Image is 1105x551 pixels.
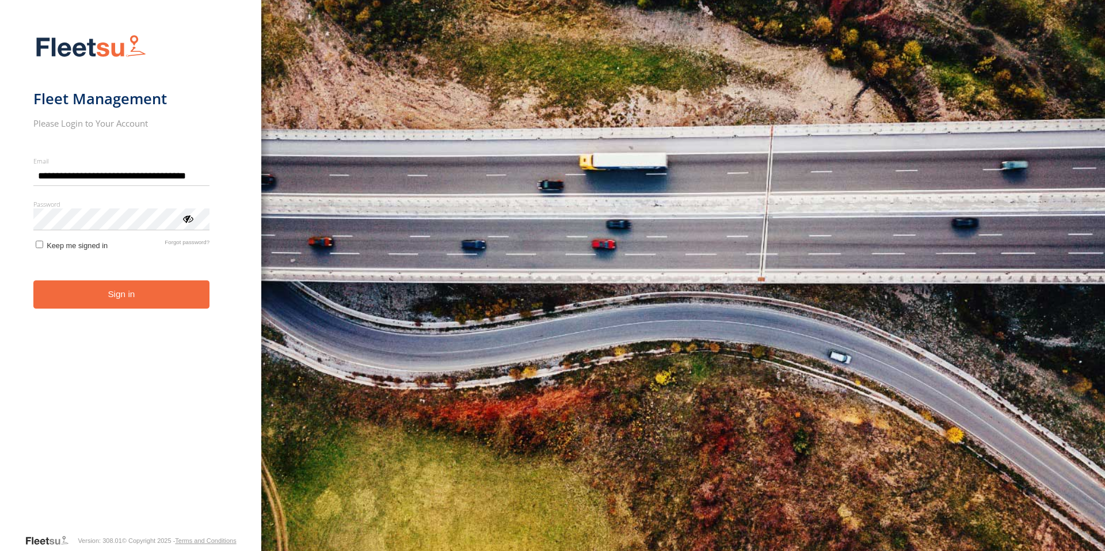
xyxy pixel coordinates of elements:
[47,241,108,250] span: Keep me signed in
[33,32,148,62] img: Fleetsu
[165,239,209,250] a: Forgot password?
[78,537,121,544] div: Version: 308.01
[33,89,210,108] h1: Fleet Management
[25,535,78,546] a: Visit our Website
[33,200,210,208] label: Password
[33,280,210,309] button: Sign in
[33,28,228,534] form: main
[182,212,193,224] div: ViewPassword
[36,241,43,248] input: Keep me signed in
[175,537,236,544] a: Terms and Conditions
[33,157,210,165] label: Email
[122,537,237,544] div: © Copyright 2025 -
[33,117,210,129] h2: Please Login to Your Account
